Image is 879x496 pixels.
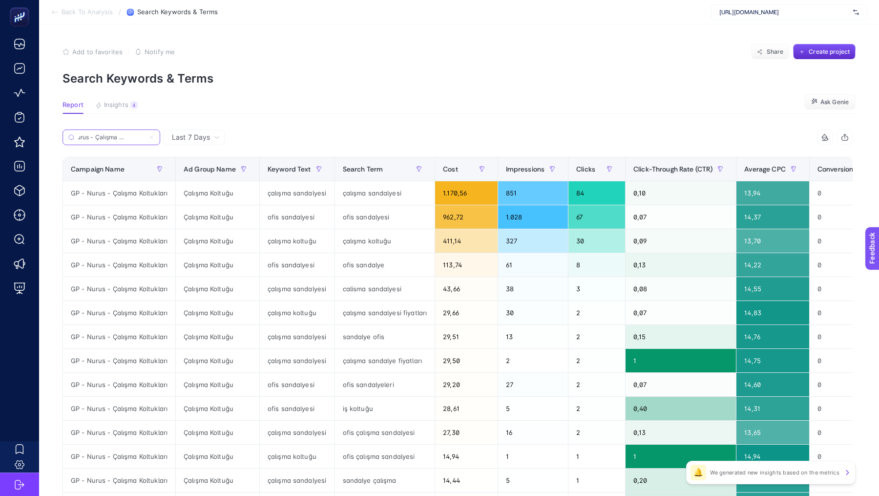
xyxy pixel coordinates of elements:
[435,253,497,277] div: 113,74
[498,397,568,420] div: 5
[809,48,850,56] span: Create project
[435,421,497,444] div: 27,30
[568,277,625,301] div: 3
[498,421,568,444] div: 16
[498,469,568,492] div: 5
[63,71,856,86] p: Search Keywords & Terms
[736,253,809,277] div: 14,22
[176,445,259,468] div: Çalışma Koltuğu
[719,8,849,16] span: [URL][DOMAIN_NAME]
[176,469,259,492] div: Çalışma Koltuğu
[626,397,736,420] div: 0,40
[260,397,335,420] div: ofis sandalyesi
[63,181,175,205] div: GP - Nurus - Çalışma Koltukları
[335,301,435,324] div: çalışma sandalyesi fiyatları
[63,373,175,396] div: GP - Nurus - Çalışma Koltukları
[435,301,497,324] div: 29,66
[568,421,625,444] div: 2
[137,8,218,16] span: Search Keywords & Terms
[335,445,435,468] div: ofis çalışma sandalyesi
[710,469,839,476] p: We generated new insights based on the metrics
[443,165,458,173] span: Cost
[568,325,625,348] div: 2
[260,181,335,205] div: çalışma sandalyesi
[63,469,175,492] div: GP - Nurus - Çalışma Koltukları
[498,349,568,372] div: 2
[335,469,435,492] div: sandalye çalışma
[335,421,435,444] div: ofis çalışma sandalyesi
[335,181,435,205] div: çalışma sandalyesi
[176,325,259,348] div: Çalışma Koltuğu
[130,101,138,109] div: 4
[820,98,849,106] span: Ask Genie
[145,48,175,56] span: Notify me
[506,165,545,173] span: Impressions
[736,229,809,253] div: 13,70
[260,421,335,444] div: çalışma sandalyesi
[498,253,568,277] div: 61
[176,229,259,253] div: Çalışma Koltuğu
[498,325,568,348] div: 13
[744,165,786,173] span: Average CPC
[63,205,175,229] div: GP - Nurus - Çalışma Koltukları
[63,253,175,277] div: GP - Nurus - Çalışma Koltukları
[63,48,123,56] button: Add to favorites
[736,301,809,324] div: 14,83
[736,181,809,205] div: 13,94
[71,165,125,173] span: Campaign Name
[736,445,809,468] div: 14,94
[568,349,625,372] div: 2
[63,445,175,468] div: GP - Nurus - Çalışma Koltukları
[626,373,736,396] div: 0,07
[633,165,712,173] span: Click-Through Rate (CTR)
[435,373,497,396] div: 29,20
[736,325,809,348] div: 14,76
[736,397,809,420] div: 14,31
[767,48,784,56] span: Share
[736,421,809,444] div: 13,65
[576,165,595,173] span: Clicks
[63,349,175,372] div: GP - Nurus - Çalışma Koltukları
[804,94,856,110] button: Ask Genie
[260,205,335,229] div: ofis sandalyesi
[793,44,856,60] button: Create project
[119,8,121,16] span: /
[435,397,497,420] div: 28,61
[63,101,84,109] span: Report
[568,229,625,253] div: 30
[176,373,259,396] div: Çalışma Koltuğu
[260,277,335,301] div: çalışma sandalyesi
[568,469,625,492] div: 1
[135,48,175,56] button: Notify me
[176,421,259,444] div: Çalışma Koltuğu
[435,229,497,253] div: 411,14
[63,229,175,253] div: GP - Nurus - Çalışma Koltukları
[626,469,736,492] div: 0,20
[736,277,809,301] div: 14,55
[626,205,736,229] div: 0,07
[176,205,259,229] div: Çalışma Koltuğu
[691,465,706,480] div: 🔔
[176,349,259,372] div: Çalışma Koltuğu
[568,205,625,229] div: 67
[72,48,123,56] span: Add to favorites
[435,445,497,468] div: 14,94
[498,181,568,205] div: 851
[268,165,311,173] span: Keyword Text
[184,165,236,173] span: Ad Group Name
[6,3,37,11] span: Feedback
[335,397,435,420] div: iş koltuğu
[626,229,736,253] div: 0,09
[853,7,859,17] img: svg%3e
[626,253,736,277] div: 0,13
[104,101,128,109] span: Insights
[751,44,789,60] button: Share
[736,205,809,229] div: 14,37
[435,181,497,205] div: 1.170,56
[626,181,736,205] div: 0,10
[260,469,335,492] div: çalışma sandalyesi
[817,165,857,173] span: Conversions
[736,373,809,396] div: 14,60
[626,325,736,348] div: 0,15
[176,301,259,324] div: Çalışma Koltuğu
